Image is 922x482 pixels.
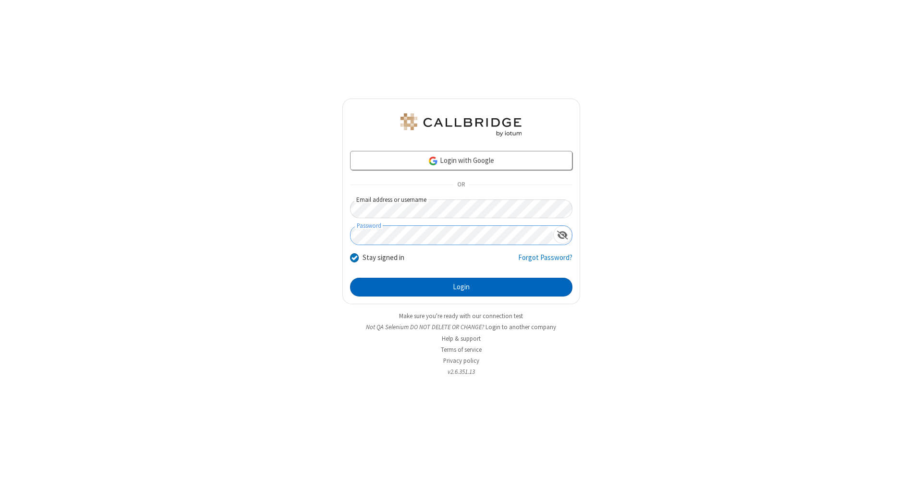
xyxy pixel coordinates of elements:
[342,322,580,332] li: Not QA Selenium DO NOT DELETE OR CHANGE?
[399,113,523,136] img: QA Selenium DO NOT DELETE OR CHANGE
[553,226,572,244] div: Show password
[453,178,469,192] span: OR
[443,357,479,365] a: Privacy policy
[441,346,482,354] a: Terms of service
[442,334,481,343] a: Help & support
[518,252,572,271] a: Forgot Password?
[350,278,572,297] button: Login
[342,367,580,376] li: v2.6.351.13
[428,156,438,166] img: google-icon.png
[351,226,553,245] input: Password
[399,312,523,320] a: Make sure you're ready with our connection test
[350,151,572,170] a: Login with Google
[363,252,404,263] label: Stay signed in
[485,322,556,332] button: Login to another company
[350,199,572,218] input: Email address or username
